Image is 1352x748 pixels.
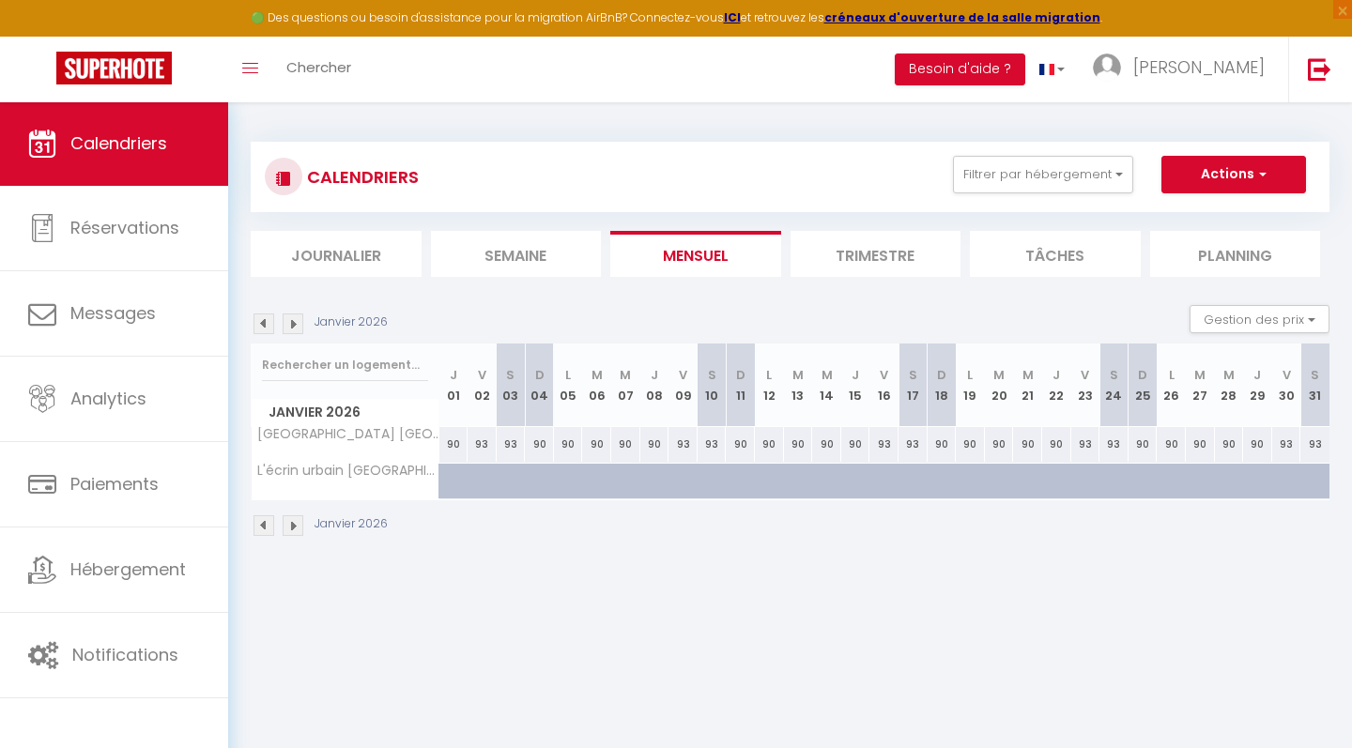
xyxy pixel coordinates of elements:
div: 93 [1099,427,1129,462]
th: 21 [1013,343,1042,427]
th: 03 [497,343,526,427]
th: 22 [1042,343,1071,427]
th: 26 [1157,343,1186,427]
abbr: S [708,366,716,384]
th: 27 [1186,343,1215,427]
div: 90 [582,427,611,462]
span: Janvier 2026 [252,399,438,426]
div: 90 [1157,427,1186,462]
th: 19 [956,343,985,427]
div: 93 [497,427,526,462]
span: Messages [70,301,156,325]
li: Trimestre [791,231,961,277]
abbr: L [1169,366,1175,384]
th: 02 [468,343,497,427]
div: 90 [1042,427,1071,462]
button: Actions [1161,156,1306,193]
div: 90 [1013,427,1042,462]
th: 17 [899,343,928,427]
h3: CALENDRIERS [302,156,419,198]
div: 90 [726,427,755,462]
abbr: M [993,366,1005,384]
div: 93 [1272,427,1301,462]
abbr: V [1081,366,1089,384]
th: 24 [1099,343,1129,427]
abbr: V [1283,366,1291,384]
abbr: L [565,366,571,384]
div: 93 [1300,427,1329,462]
abbr: J [1253,366,1261,384]
th: 25 [1129,343,1158,427]
div: 90 [439,427,469,462]
abbr: D [535,366,545,384]
th: 23 [1071,343,1100,427]
th: 05 [554,343,583,427]
div: 90 [554,427,583,462]
th: 06 [582,343,611,427]
th: 30 [1272,343,1301,427]
abbr: V [880,366,888,384]
button: Gestion des prix [1190,305,1329,333]
p: Janvier 2026 [315,515,388,533]
div: 93 [668,427,698,462]
div: 90 [640,427,669,462]
abbr: D [937,366,946,384]
li: Planning [1150,231,1321,277]
a: créneaux d'ouverture de la salle migration [824,9,1100,25]
img: logout [1308,57,1331,81]
abbr: M [1194,366,1206,384]
abbr: L [967,366,973,384]
span: Analytics [70,387,146,410]
abbr: J [852,366,859,384]
abbr: D [736,366,745,384]
span: [PERSON_NAME] [1133,55,1265,79]
div: 90 [525,427,554,462]
abbr: M [620,366,631,384]
abbr: M [792,366,804,384]
abbr: S [1311,366,1319,384]
div: 90 [784,427,813,462]
span: L'écrin urbain [GEOGRAPHIC_DATA][PERSON_NAME] [254,464,442,478]
div: 90 [956,427,985,462]
abbr: D [1138,366,1147,384]
div: 90 [1186,427,1215,462]
abbr: V [679,366,687,384]
th: 08 [640,343,669,427]
th: 20 [985,343,1014,427]
div: 90 [1243,427,1272,462]
div: 90 [812,427,841,462]
abbr: M [591,366,603,384]
th: 28 [1215,343,1244,427]
li: Mensuel [610,231,781,277]
span: Calendriers [70,131,167,155]
th: 29 [1243,343,1272,427]
th: 16 [869,343,899,427]
span: Réservations [70,216,179,239]
abbr: S [1110,366,1118,384]
abbr: M [1223,366,1235,384]
abbr: M [822,366,833,384]
th: 01 [439,343,469,427]
img: ... [1093,53,1121,82]
a: ICI [724,9,741,25]
th: 07 [611,343,640,427]
abbr: S [909,366,917,384]
input: Rechercher un logement... [262,348,428,382]
div: 93 [899,427,928,462]
div: 93 [1071,427,1100,462]
abbr: L [766,366,772,384]
a: Chercher [272,37,365,102]
button: Besoin d'aide ? [895,53,1025,85]
th: 14 [812,343,841,427]
th: 11 [726,343,755,427]
th: 09 [668,343,698,427]
th: 15 [841,343,870,427]
div: 90 [1129,427,1158,462]
div: 93 [468,427,497,462]
th: 04 [525,343,554,427]
abbr: V [478,366,486,384]
th: 13 [784,343,813,427]
div: 93 [698,427,727,462]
